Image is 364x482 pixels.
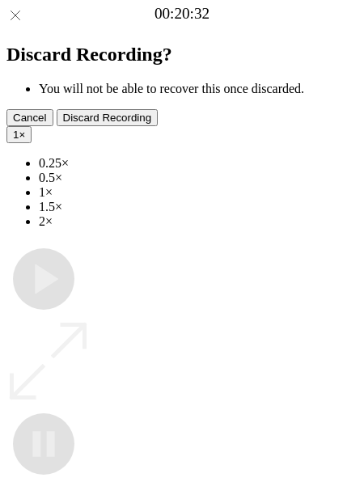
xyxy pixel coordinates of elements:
[39,200,358,214] li: 1.5×
[154,5,210,23] a: 00:20:32
[39,214,358,229] li: 2×
[13,129,19,141] span: 1
[39,82,358,96] li: You will not be able to recover this once discarded.
[39,156,358,171] li: 0.25×
[6,126,32,143] button: 1×
[6,44,358,66] h2: Discard Recording?
[6,109,53,126] button: Cancel
[57,109,159,126] button: Discard Recording
[39,185,358,200] li: 1×
[39,171,358,185] li: 0.5×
